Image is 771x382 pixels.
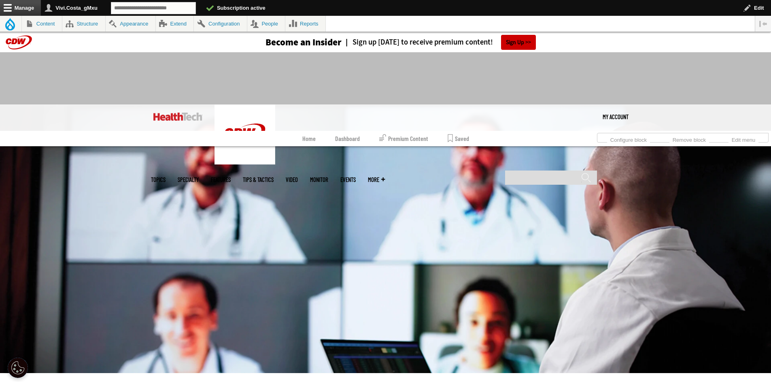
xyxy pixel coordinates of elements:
a: Sign Up [501,35,536,50]
span: More [368,177,385,183]
div: User menu [603,105,629,129]
a: Extend [156,16,194,32]
a: Saved [448,131,469,146]
span: Specialty [178,177,199,183]
h3: Become an Insider [265,38,342,47]
a: Events [340,177,356,183]
div: Cookie Settings [8,358,28,378]
a: Become an Insider [235,38,342,47]
a: Video [286,177,298,183]
img: Home [215,105,275,164]
a: MonITor [310,177,328,183]
a: Edit menu [729,134,758,143]
a: Features [211,177,231,183]
a: People [247,16,285,32]
a: Tips & Tactics [243,177,274,183]
a: Home [302,131,316,146]
a: Remove block [669,134,709,143]
a: Dashboard [335,131,360,146]
a: Content [22,16,62,32]
button: Vertical orientation [755,16,771,32]
a: Configure block [607,134,650,143]
a: Configuration [194,16,246,32]
iframe: advertisement [238,60,533,97]
a: Appearance [106,16,155,32]
a: Structure [62,16,105,32]
a: Premium Content [379,131,428,146]
button: Open Preferences [8,358,28,378]
a: My Account [603,105,629,129]
span: Topics [151,177,166,183]
a: Sign up [DATE] to receive premium content! [342,38,493,46]
img: Home [153,113,202,121]
a: Reports [285,16,325,32]
a: CDW [215,158,275,166]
